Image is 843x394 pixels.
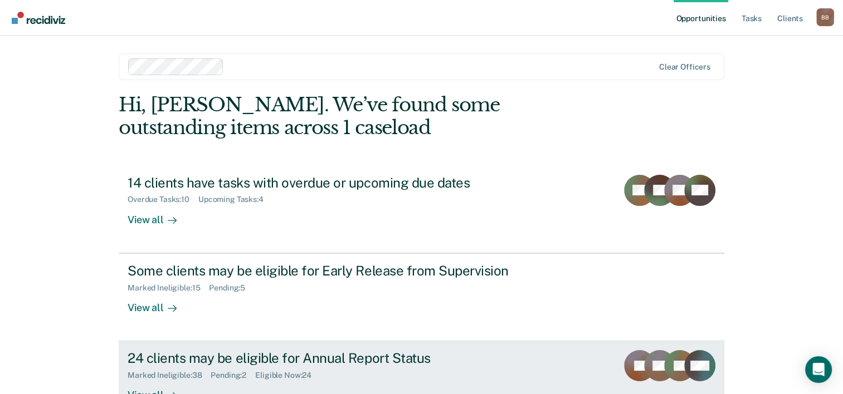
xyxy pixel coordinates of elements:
[119,253,724,341] a: Some clients may be eligible for Early Release from SupervisionMarked Ineligible:15Pending:5View all
[119,93,603,139] div: Hi, [PERSON_NAME]. We’ve found some outstanding items across 1 caseload
[12,12,65,24] img: Recidiviz
[211,371,255,380] div: Pending : 2
[805,356,832,383] div: Open Intercom Messenger
[128,350,519,366] div: 24 clients may be eligible for Annual Report Status
[128,175,519,191] div: 14 clients have tasks with overdue or upcoming due dates
[128,371,211,380] div: Marked Ineligible : 38
[659,62,710,72] div: Clear officers
[119,166,724,253] a: 14 clients have tasks with overdue or upcoming due datesOverdue Tasks:10Upcoming Tasks:4View all
[128,283,209,293] div: Marked Ineligible : 15
[128,195,198,204] div: Overdue Tasks : 10
[128,292,190,314] div: View all
[128,204,190,226] div: View all
[255,371,320,380] div: Eligible Now : 24
[198,195,272,204] div: Upcoming Tasks : 4
[209,283,254,293] div: Pending : 5
[128,263,519,279] div: Some clients may be eligible for Early Release from Supervision
[816,8,834,26] div: B B
[816,8,834,26] button: Profile dropdown button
